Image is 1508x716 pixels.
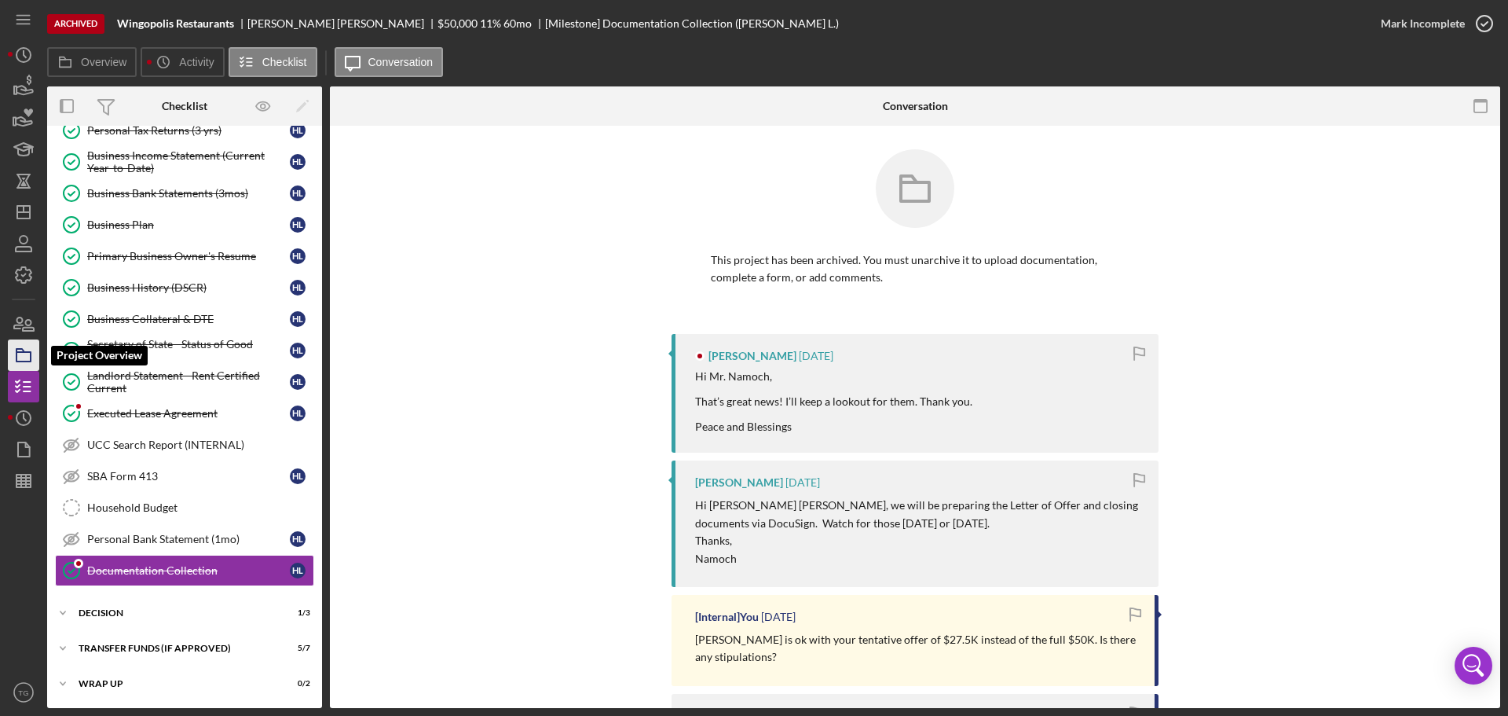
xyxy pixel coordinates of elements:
div: Conversation [883,100,948,112]
div: Primary Business Owner's Resume [87,250,290,263]
label: Checklist [262,56,307,68]
a: Business Collateral & DTEHL [55,303,314,335]
div: [Internal] You [695,611,759,623]
a: Household Budget [55,492,314,523]
a: Documentation CollectionHL [55,555,314,586]
label: Conversation [368,56,434,68]
div: 1 / 3 [282,608,310,618]
a: Business PlanHL [55,209,314,241]
div: Business Bank Statements (3mos) [87,187,290,200]
div: H L [290,311,306,327]
div: Transfer Funds (If Approved) [79,644,271,653]
button: TG [8,677,39,708]
div: Business Plan [87,218,290,231]
label: Overview [81,56,126,68]
a: UCC Search Report (INTERNAL) [55,429,314,461]
div: H L [290,123,306,138]
div: Archived [47,14,104,34]
a: Business Income Statement (Current Year-to-Date)HL [55,146,314,178]
div: H L [290,217,306,233]
div: H L [290,154,306,170]
div: [PERSON_NAME] [695,476,783,489]
div: Business History (DSCR) [87,281,290,294]
div: Hi Mr. Namoch, That’s great news! I’ll keep a lookout for them. Thank you. Peace and Blessings [695,370,975,433]
time: 2024-08-19 22:30 [785,476,820,489]
a: Business Bank Statements (3mos)HL [55,178,314,209]
a: Landlord Statement - Rent Certified CurrentHL [55,366,314,398]
time: 2024-08-09 21:19 [761,611,796,623]
div: H L [290,531,306,547]
div: $50,000 [437,17,478,30]
div: H L [290,248,306,264]
div: H L [290,343,306,358]
button: Checklist [229,47,317,77]
a: Executed Lease AgreementHL [55,398,314,429]
text: TG [18,688,28,697]
div: Decision [79,608,271,618]
div: H L [290,185,306,201]
div: Business Income Statement (Current Year-to-Date) [87,149,290,174]
div: Landlord Statement - Rent Certified Current [87,369,290,395]
a: Business History (DSCR)HL [55,272,314,303]
p: [PERSON_NAME] is ok with your tentative offer of $27.5K instead of the full $50K. Is there any st... [695,631,1139,666]
div: Checklist [162,100,207,112]
div: SBA Form 413 [87,470,290,483]
div: H L [290,468,306,484]
div: H L [290,280,306,296]
div: Business Collateral & DTE [87,313,290,325]
div: Personal Tax Returns (3 yrs) [87,124,290,137]
a: Personal Tax Returns (3 yrs)HL [55,115,314,146]
label: Activity [179,56,214,68]
p: This project has been archived. You must unarchive it to upload documentation, complete a form, o... [711,252,1119,287]
div: 5 / 7 [282,644,310,653]
div: 60 mo [503,17,532,30]
div: H L [290,563,306,578]
div: H L [290,406,306,421]
div: 11 % [480,17,501,30]
div: Household Budget [87,501,313,514]
div: Secretary of State - Status of Good Standing [87,338,290,363]
div: H L [290,374,306,390]
div: [PERSON_NAME] [PERSON_NAME] [247,17,437,30]
button: Mark Incomplete [1365,8,1500,39]
div: [PERSON_NAME] [708,350,796,362]
button: Overview [47,47,137,77]
p: Namoch [695,550,1143,567]
p: Thanks, [695,532,1143,549]
div: Wrap Up [79,679,271,688]
div: Documentation Collection [87,564,290,577]
p: Hi [PERSON_NAME] [PERSON_NAME], we will be preparing the Letter of Offer and closing documents vi... [695,497,1143,532]
button: Activity [141,47,224,77]
a: Primary Business Owner's ResumeHL [55,241,314,272]
a: Personal Bank Statement (1mo)HL [55,523,314,555]
a: Secretary of State - Status of Good StandingHL [55,335,314,366]
div: Personal Bank Statement (1mo) [87,533,290,545]
div: Open Intercom Messenger [1455,647,1492,685]
div: Mark Incomplete [1381,8,1465,39]
a: SBA Form 413HL [55,461,314,492]
div: Executed Lease Agreement [87,407,290,420]
div: 0 / 2 [282,679,310,688]
b: Wingopolis Restaurants [117,17,234,30]
button: Conversation [335,47,444,77]
time: 2024-08-19 22:57 [799,350,833,362]
div: [Milestone] Documentation Collection ([PERSON_NAME] L.) [545,17,839,30]
div: UCC Search Report (INTERNAL) [87,439,313,451]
